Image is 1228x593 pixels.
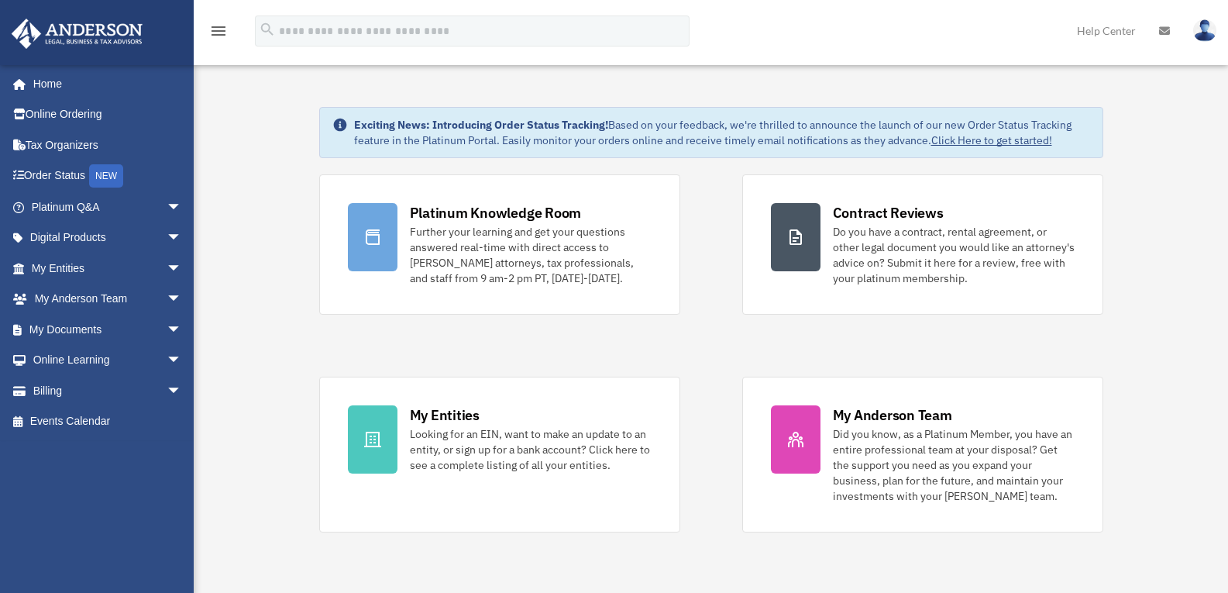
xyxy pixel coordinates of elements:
[209,27,228,40] a: menu
[833,224,1075,286] div: Do you have a contract, rental agreement, or other legal document you would like an attorney's ad...
[410,224,652,286] div: Further your learning and get your questions answered real-time with direct access to [PERSON_NAM...
[11,284,205,315] a: My Anderson Teamarrow_drop_down
[167,375,198,407] span: arrow_drop_down
[833,405,952,425] div: My Anderson Team
[11,68,198,99] a: Home
[167,191,198,223] span: arrow_drop_down
[11,191,205,222] a: Platinum Q&Aarrow_drop_down
[89,164,123,188] div: NEW
[354,117,1090,148] div: Based on your feedback, we're thrilled to announce the launch of our new Order Status Tracking fe...
[209,22,228,40] i: menu
[931,133,1052,147] a: Click Here to get started!
[354,118,608,132] strong: Exciting News: Introducing Order Status Tracking!
[11,345,205,376] a: Online Learningarrow_drop_down
[167,222,198,254] span: arrow_drop_down
[410,405,480,425] div: My Entities
[7,19,147,49] img: Anderson Advisors Platinum Portal
[167,253,198,284] span: arrow_drop_down
[11,253,205,284] a: My Entitiesarrow_drop_down
[1193,19,1216,42] img: User Pic
[11,99,205,130] a: Online Ordering
[11,129,205,160] a: Tax Organizers
[167,314,198,346] span: arrow_drop_down
[319,377,680,533] a: My Entities Looking for an EIN, want to make an update to an entity, or sign up for a bank accoun...
[11,406,205,437] a: Events Calendar
[11,375,205,406] a: Billingarrow_drop_down
[742,174,1103,315] a: Contract Reviews Do you have a contract, rental agreement, or other legal document you would like...
[167,284,198,315] span: arrow_drop_down
[833,203,944,222] div: Contract Reviews
[319,174,680,315] a: Platinum Knowledge Room Further your learning and get your questions answered real-time with dire...
[11,222,205,253] a: Digital Productsarrow_drop_down
[259,21,276,38] i: search
[11,314,205,345] a: My Documentsarrow_drop_down
[410,426,652,473] div: Looking for an EIN, want to make an update to an entity, or sign up for a bank account? Click her...
[833,426,1075,504] div: Did you know, as a Platinum Member, you have an entire professional team at your disposal? Get th...
[11,160,205,192] a: Order StatusNEW
[167,345,198,377] span: arrow_drop_down
[410,203,582,222] div: Platinum Knowledge Room
[742,377,1103,533] a: My Anderson Team Did you know, as a Platinum Member, you have an entire professional team at your...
